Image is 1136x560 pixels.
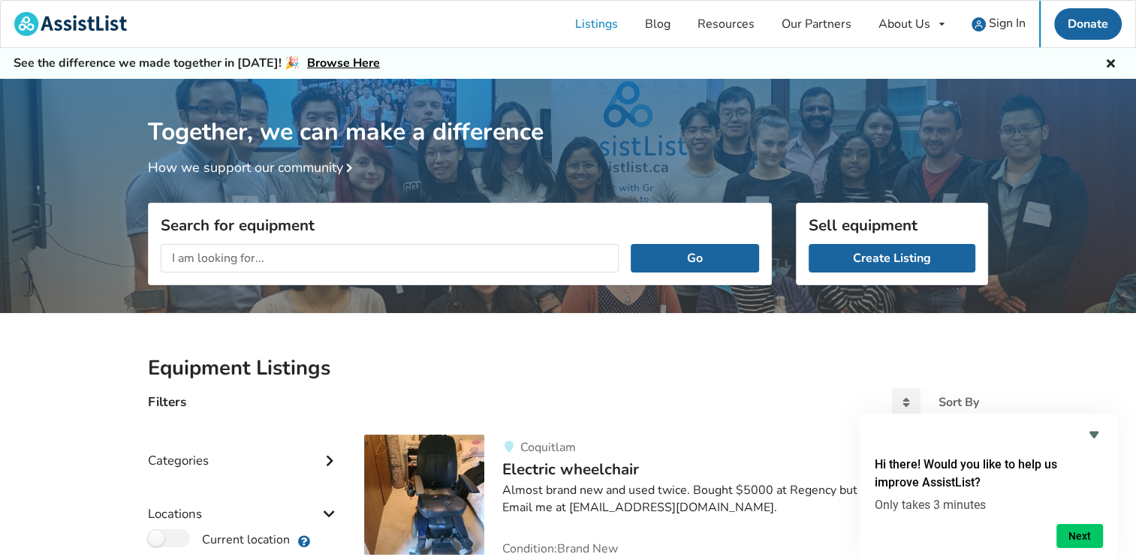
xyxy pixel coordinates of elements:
button: Go [631,244,759,272]
h3: Sell equipment [809,215,975,235]
div: Categories [148,423,340,476]
button: Hide survey [1085,426,1103,444]
a: Resources [684,1,768,47]
h5: See the difference we made together in [DATE]! 🎉 [14,56,380,71]
a: user icon Sign In [958,1,1039,47]
img: user icon [972,17,986,32]
a: Donate [1054,8,1122,40]
a: Create Listing [809,244,975,272]
div: Sort By [939,396,979,408]
span: Electric wheelchair [502,459,639,480]
img: assistlist-logo [14,12,127,36]
a: Browse Here [307,55,380,71]
button: Next question [1056,524,1103,548]
h1: Together, we can make a difference [148,79,988,147]
span: Condition: Brand New [502,543,618,555]
span: Coquitlam [520,439,575,456]
a: Listings [562,1,631,47]
div: Hi there! Would you like to help us improve AssistList? [875,426,1103,548]
h2: Hi there! Would you like to help us improve AssistList? [875,456,1103,492]
h4: Filters [148,393,186,411]
div: Almost brand new and used twice. Bought $5000 at Regency but selling it for $800. Email me at [EM... [502,482,988,516]
h2: Equipment Listings [148,355,988,381]
a: Our Partners [768,1,865,47]
a: Blog [631,1,684,47]
h3: Search for equipment [161,215,759,235]
p: Only takes 3 minutes [875,498,1103,512]
div: Locations [148,476,340,529]
span: Sign In [989,15,1026,32]
label: Current location [148,529,290,549]
div: About Us [878,18,930,30]
input: I am looking for... [161,244,619,272]
img: mobility-electric wheelchair [364,435,484,555]
a: How we support our community [148,158,358,176]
